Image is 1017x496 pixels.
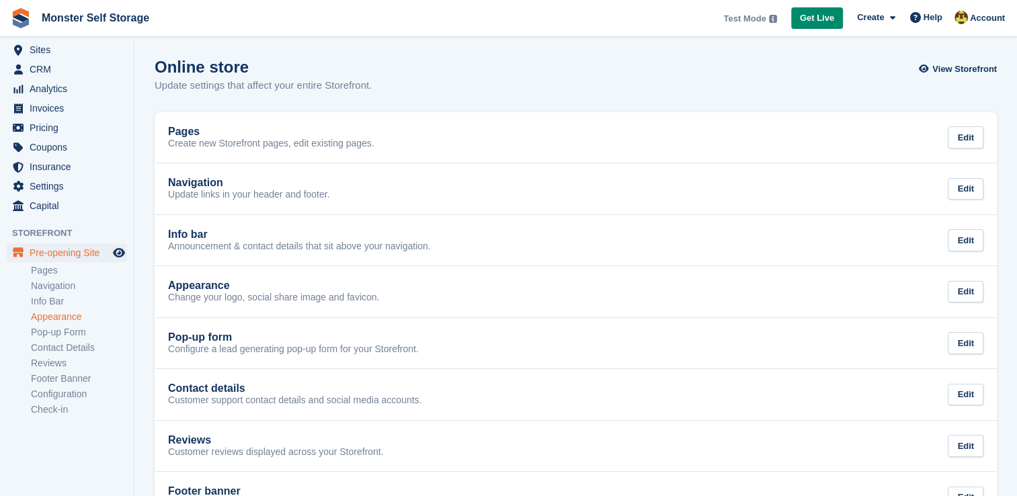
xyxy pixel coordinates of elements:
[168,446,384,458] p: Customer reviews displayed across your Storefront.
[948,229,983,251] div: Edit
[155,78,372,93] p: Update settings that affect your entire Storefront.
[7,196,127,215] a: menu
[30,99,110,118] span: Invoices
[155,163,997,214] a: Navigation Update links in your header and footer. Edit
[31,295,127,308] a: Info Bar
[30,118,110,137] span: Pricing
[948,384,983,406] div: Edit
[30,40,110,59] span: Sites
[7,118,127,137] a: menu
[155,369,997,420] a: Contact details Customer support contact details and social media accounts. Edit
[769,15,777,23] img: icon-info-grey-7440780725fd019a000dd9b08b2336e03edf1995a4989e88bcd33f0948082b44.svg
[155,215,997,266] a: Info bar Announcement & contact details that sit above your navigation. Edit
[30,157,110,176] span: Insurance
[168,138,374,150] p: Create new Storefront pages, edit existing pages.
[7,79,127,98] a: menu
[168,241,431,253] p: Announcement & contact details that sit above your navigation.
[857,11,884,24] span: Create
[30,79,110,98] span: Analytics
[948,178,983,200] div: Edit
[31,280,127,292] a: Navigation
[954,11,968,24] img: Kurun Sangha
[31,403,127,416] a: Check-in
[924,11,942,24] span: Help
[168,292,379,304] p: Change your logo, social share image and favicon.
[155,58,372,76] h1: Online store
[31,372,127,385] a: Footer Banner
[30,243,110,262] span: Pre-opening Site
[168,343,419,356] p: Configure a lead generating pop-up form for your Storefront.
[948,281,983,303] div: Edit
[932,63,997,76] span: View Storefront
[155,112,997,163] a: Pages Create new Storefront pages, edit existing pages. Edit
[723,12,766,26] span: Test Mode
[970,11,1005,25] span: Account
[168,331,232,343] h2: Pop-up form
[948,332,983,354] div: Edit
[36,7,155,29] a: Monster Self Storage
[30,138,110,157] span: Coupons
[7,138,127,157] a: menu
[31,326,127,339] a: Pop-up Form
[791,7,843,30] a: Get Live
[7,243,127,262] a: menu
[155,421,997,472] a: Reviews Customer reviews displayed across your Storefront. Edit
[12,226,134,240] span: Storefront
[948,126,983,149] div: Edit
[11,8,31,28] img: stora-icon-8386f47178a22dfd0bd8f6a31ec36ba5ce8667c1dd55bd0f319d3a0aa187defe.svg
[7,40,127,59] a: menu
[31,357,127,370] a: Reviews
[31,311,127,323] a: Appearance
[168,395,421,407] p: Customer support contact details and social media accounts.
[948,435,983,457] div: Edit
[155,266,997,317] a: Appearance Change your logo, social share image and favicon. Edit
[168,229,208,241] h2: Info bar
[168,189,330,201] p: Update links in your header and footer.
[800,11,834,25] span: Get Live
[111,245,127,261] a: Preview store
[30,196,110,215] span: Capital
[168,434,211,446] h2: Reviews
[30,177,110,196] span: Settings
[922,58,997,80] a: View Storefront
[155,318,997,369] a: Pop-up form Configure a lead generating pop-up form for your Storefront. Edit
[168,126,200,138] h2: Pages
[30,60,110,79] span: CRM
[31,341,127,354] a: Contact Details
[168,177,223,189] h2: Navigation
[7,99,127,118] a: menu
[7,157,127,176] a: menu
[168,280,230,292] h2: Appearance
[7,60,127,79] a: menu
[31,388,127,401] a: Configuration
[31,264,127,277] a: Pages
[7,177,127,196] a: menu
[168,382,245,395] h2: Contact details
